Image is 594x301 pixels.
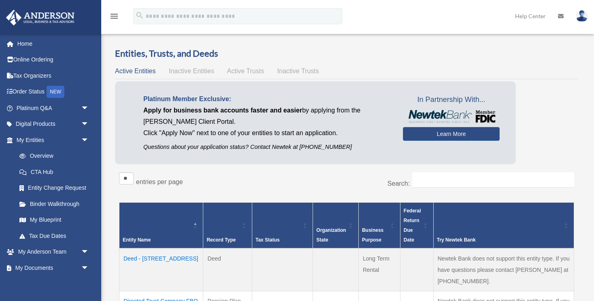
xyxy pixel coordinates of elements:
span: Apply for business bank accounts faster and easier [143,107,302,114]
a: Order StatusNEW [6,84,101,100]
a: My Anderson Teamarrow_drop_down [6,244,101,260]
h3: Entities, Trusts, and Deeds [115,47,578,60]
th: Try Newtek Bank : Activate to sort [433,202,574,248]
div: Try Newtek Bank [437,235,562,245]
a: CTA Hub [11,164,97,180]
img: Anderson Advisors Platinum Portal [4,10,77,25]
a: Digital Productsarrow_drop_down [6,116,101,132]
th: Record Type: Activate to sort [203,202,252,248]
label: entries per page [136,178,183,185]
p: Click "Apply Now" next to one of your entities to start an application. [143,127,391,139]
i: search [135,11,144,20]
img: NewtekBankLogoSM.png [407,110,496,123]
div: NEW [47,86,64,98]
span: Tax Status [255,237,280,243]
p: by applying from the [PERSON_NAME] Client Portal. [143,105,391,127]
a: Overview [11,148,93,164]
span: In Partnership With... [403,93,500,106]
a: My Blueprint [11,212,97,228]
a: Platinum Q&Aarrow_drop_down [6,100,101,116]
span: Federal Return Due Date [404,208,421,243]
a: My Entitiesarrow_drop_down [6,132,97,148]
td: Deed [203,248,252,291]
th: Tax Status: Activate to sort [252,202,313,248]
a: menu [109,14,119,21]
a: Tax Due Dates [11,228,97,244]
a: Tax Organizers [6,68,101,84]
a: Learn More [403,127,500,141]
span: arrow_drop_down [81,260,97,276]
i: menu [109,11,119,21]
td: Long Term Rental [358,248,400,291]
span: Inactive Entities [169,68,214,74]
img: User Pic [576,10,588,22]
span: Active Entities [115,68,155,74]
span: Organization State [316,227,346,243]
th: Organization State: Activate to sort [313,202,359,248]
span: arrow_drop_down [81,116,97,133]
span: arrow_drop_down [81,132,97,148]
a: Binder Walkthrough [11,196,97,212]
th: Business Purpose: Activate to sort [358,202,400,248]
a: Online Ordering [6,52,101,68]
th: Entity Name: Activate to invert sorting [119,202,203,248]
label: Search: [387,180,410,187]
span: arrow_drop_down [81,100,97,117]
a: My Documentsarrow_drop_down [6,260,101,276]
p: Questions about your application status? Contact Newtek at [PHONE_NUMBER] [143,142,391,152]
span: Entity Name [123,237,151,243]
td: Deed - [STREET_ADDRESS] [119,248,203,291]
td: Newtek Bank does not support this entity type. If you have questions please contact [PERSON_NAME]... [433,248,574,291]
span: arrow_drop_down [81,244,97,261]
a: Home [6,36,101,52]
span: Active Trusts [227,68,264,74]
p: Platinum Member Exclusive: [143,93,391,105]
a: Entity Change Request [11,180,97,196]
span: Inactive Trusts [277,68,319,74]
span: Record Type [207,237,236,243]
th: Federal Return Due Date: Activate to sort [400,202,433,248]
span: Business Purpose [362,227,383,243]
